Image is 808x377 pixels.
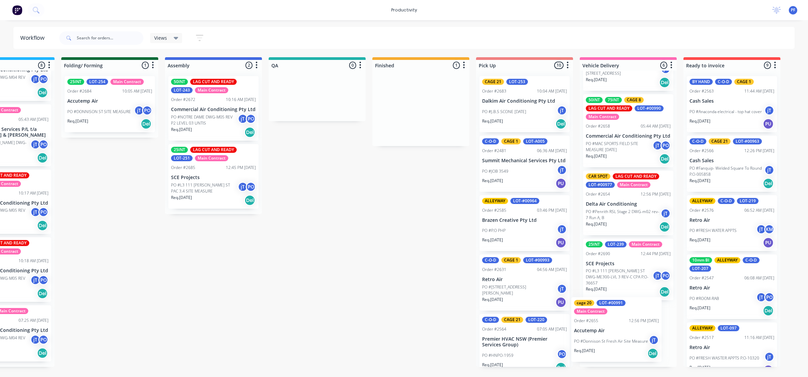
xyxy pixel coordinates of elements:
[20,34,48,42] div: Workflow
[388,5,420,15] div: productivity
[12,5,22,15] img: Factory
[77,31,143,45] input: Search for orders...
[154,34,167,41] span: Views
[791,7,795,13] span: PF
